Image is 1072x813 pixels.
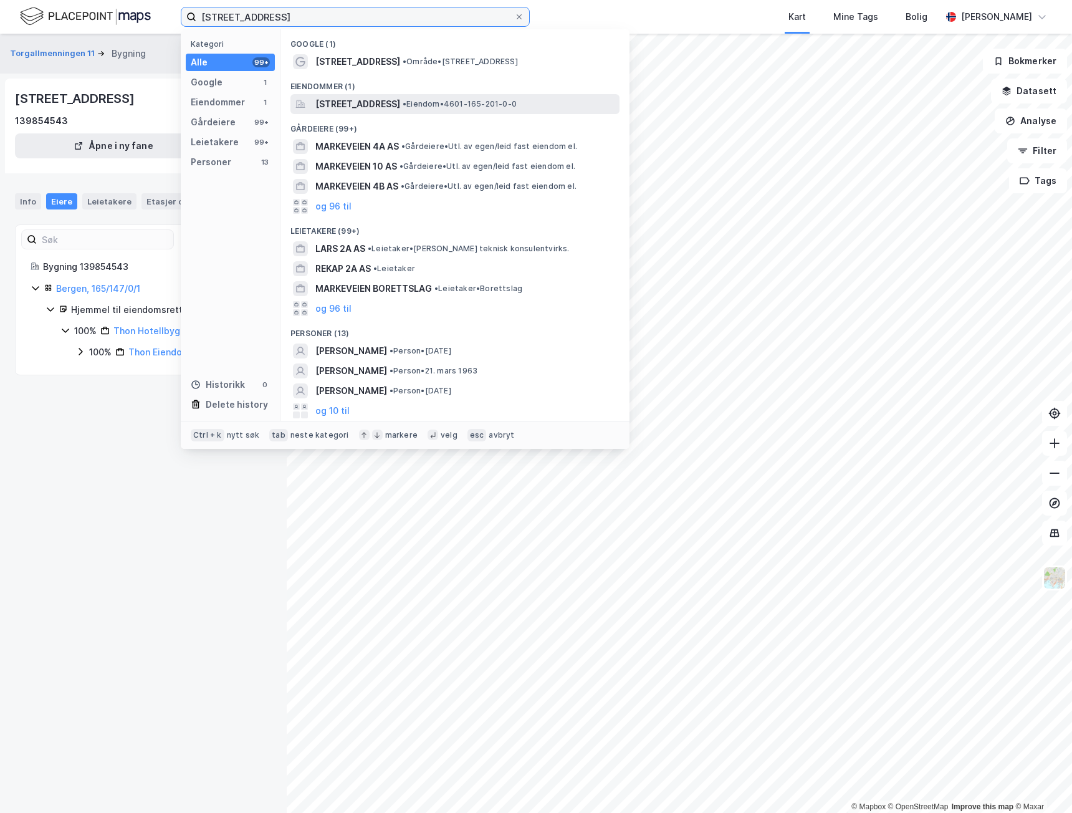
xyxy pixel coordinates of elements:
[15,113,68,128] div: 139854543
[15,133,212,158] button: Åpne i ny fane
[128,347,228,357] a: Thon Eiendomsdrift AS
[315,344,387,358] span: [PERSON_NAME]
[206,397,268,412] div: Delete history
[196,7,514,26] input: Søk på adresse, matrikkel, gårdeiere, leietakere eller personer
[401,142,405,151] span: •
[260,157,270,167] div: 13
[390,346,451,356] span: Person • [DATE]
[191,115,236,130] div: Gårdeiere
[43,259,256,274] div: Bygning 139854543
[280,72,629,94] div: Eiendommer (1)
[390,386,393,395] span: •
[46,193,77,209] div: Eiere
[489,430,514,440] div: avbryt
[191,429,224,441] div: Ctrl + k
[191,135,239,150] div: Leietakere
[280,114,629,137] div: Gårdeiere (99+)
[1010,753,1072,813] div: Kontrollprogram for chat
[280,319,629,341] div: Personer (13)
[227,430,260,440] div: nytt søk
[851,802,886,811] a: Mapbox
[403,99,406,108] span: •
[315,383,387,398] span: [PERSON_NAME]
[10,47,97,60] button: Torgallmenningen 11
[146,196,223,207] div: Etasjer og enheter
[403,57,518,67] span: Område • [STREET_ADDRESS]
[280,216,629,239] div: Leietakere (99+)
[280,29,629,52] div: Google (1)
[74,324,97,339] div: 100%
[315,54,400,69] span: [STREET_ADDRESS]
[368,244,570,254] span: Leietaker • [PERSON_NAME] teknisk konsulentvirks.
[260,77,270,87] div: 1
[400,161,575,171] span: Gårdeiere • Utl. av egen/leid fast eiendom el.
[390,386,451,396] span: Person • [DATE]
[888,802,949,811] a: OpenStreetMap
[112,46,146,61] div: Bygning
[71,302,256,317] div: Hjemmel til eiendomsrett
[1009,168,1067,193] button: Tags
[252,137,270,147] div: 99+
[961,9,1032,24] div: [PERSON_NAME]
[952,802,1013,811] a: Improve this map
[315,301,352,316] button: og 96 til
[368,244,371,253] span: •
[315,281,432,296] span: MARKEVEIEN BORETTSLAG
[37,230,173,249] input: Søk
[315,261,371,276] span: REKAP 2A AS
[191,75,223,90] div: Google
[441,430,457,440] div: velg
[315,363,387,378] span: [PERSON_NAME]
[82,193,136,209] div: Leietakere
[20,6,151,27] img: logo.f888ab2527a4732fd821a326f86c7f29.svg
[56,283,140,294] a: Bergen, 165/147/0/1
[191,155,231,170] div: Personer
[833,9,878,24] div: Mine Tags
[401,142,577,152] span: Gårdeiere • Utl. av egen/leid fast eiendom el.
[191,55,208,70] div: Alle
[315,97,400,112] span: [STREET_ADDRESS]
[15,193,41,209] div: Info
[983,49,1067,74] button: Bokmerker
[315,159,397,174] span: MARKEVEIEN 10 AS
[315,403,350,418] button: og 10 til
[290,430,349,440] div: neste kategori
[1043,566,1066,590] img: Z
[191,39,275,49] div: Kategori
[113,325,200,336] a: Thon Hotellbygg AS
[401,181,577,191] span: Gårdeiere • Utl. av egen/leid fast eiendom el.
[15,89,137,108] div: [STREET_ADDRESS]
[906,9,927,24] div: Bolig
[315,199,352,214] button: og 96 til
[788,9,806,24] div: Kart
[252,57,270,67] div: 99+
[191,377,245,392] div: Historikk
[403,57,406,66] span: •
[315,139,399,154] span: MARKEVEIEN 4A AS
[1007,138,1067,163] button: Filter
[269,429,288,441] div: tab
[434,284,438,293] span: •
[991,79,1067,103] button: Datasett
[89,345,112,360] div: 100%
[467,429,487,441] div: esc
[390,346,393,355] span: •
[995,108,1067,133] button: Analyse
[390,366,393,375] span: •
[315,179,398,194] span: MARKEVEIEN 4B AS
[315,241,365,256] span: LARS 2A AS
[434,284,522,294] span: Leietaker • Borettslag
[260,97,270,107] div: 1
[260,380,270,390] div: 0
[385,430,418,440] div: markere
[1010,753,1072,813] iframe: Chat Widget
[400,161,403,171] span: •
[403,99,517,109] span: Eiendom • 4601-165-201-0-0
[390,366,477,376] span: Person • 21. mars 1963
[373,264,377,273] span: •
[252,117,270,127] div: 99+
[401,181,404,191] span: •
[191,95,245,110] div: Eiendommer
[373,264,415,274] span: Leietaker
